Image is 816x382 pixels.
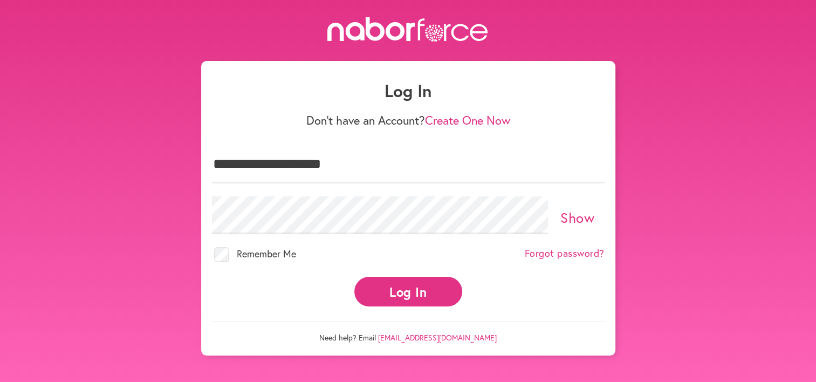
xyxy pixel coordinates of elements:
[378,332,497,343] a: [EMAIL_ADDRESS][DOMAIN_NAME]
[560,208,594,227] a: Show
[212,80,605,101] h1: Log In
[212,113,605,127] p: Don't have an Account?
[237,247,296,260] span: Remember Me
[212,321,605,343] p: Need help? Email
[425,112,510,128] a: Create One Now
[354,277,462,306] button: Log In
[525,248,605,260] a: Forgot password?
